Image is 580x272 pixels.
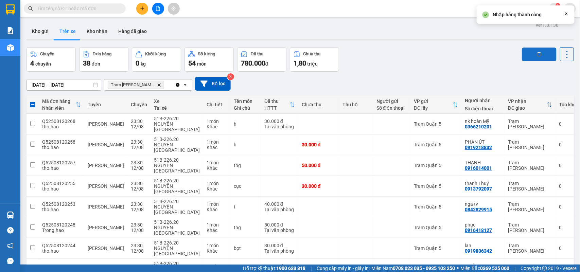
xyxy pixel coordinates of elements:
[237,47,286,72] button: Đã thu780.000đ
[234,163,258,168] div: thg
[37,5,118,12] input: Tìm tên, số ĐT hoặc mã đơn
[564,11,569,16] svg: Close
[264,248,295,254] div: Tại văn phòng
[376,98,407,104] div: Người gửi
[154,105,200,111] div: Tài xế
[7,27,14,34] img: solution-icon
[113,23,152,39] button: Hàng đã giao
[414,142,458,147] div: Trạm Quận 5
[154,183,200,194] div: NGUYỆN [GEOGRAPHIC_DATA]
[131,186,147,192] div: 12/08
[207,181,227,186] div: 1 món
[7,44,14,51] img: warehouse-icon
[207,165,227,171] div: Khác
[480,266,509,271] strong: 0369 525 060
[42,105,75,111] div: Nhân viên
[465,98,501,103] div: Người nhận
[207,207,227,212] div: Khác
[243,265,305,272] span: Hỗ trợ kỹ thuật:
[136,59,139,67] span: 0
[493,11,542,18] div: Nhập hàng thành công
[131,181,147,186] div: 23:30
[465,181,501,186] div: thanh Thuý
[42,264,81,269] div: Q52508120237
[154,225,200,236] div: NGUYỆN [GEOGRAPHIC_DATA]
[207,186,227,192] div: Khác
[7,227,14,234] span: question-circle
[207,139,227,145] div: 1 món
[414,163,458,168] div: Trạm Quận 5
[28,6,33,11] span: search
[264,98,289,104] div: Đã thu
[264,124,295,129] div: Tại văn phòng
[234,142,258,147] div: h
[7,212,14,219] img: warehouse-icon
[42,222,81,228] div: Q52508120248
[42,165,81,171] div: tho.hao
[264,243,295,248] div: 30.000 đ
[207,264,227,269] div: 1 món
[265,61,268,67] span: đ
[88,163,124,168] span: [PERSON_NAME]
[457,267,459,270] span: ⚪️
[371,265,455,272] span: Miền Nam
[241,59,265,67] span: 780.000
[154,178,200,183] div: 51B-226.20
[556,3,560,8] sup: 1
[465,186,492,192] div: 0913792097
[42,145,81,150] div: tho.hao
[182,82,188,88] svg: open
[508,243,552,254] div: Trạm [PERSON_NAME]
[264,207,295,212] div: Tại văn phòng
[42,124,81,129] div: tho.hao
[465,228,492,233] div: 0916418127
[559,204,576,210] div: 0
[508,160,552,171] div: Trạm [PERSON_NAME]
[264,228,295,233] div: Tại văn phòng
[317,265,370,272] span: Cung cấp máy in - giấy in:
[154,199,200,204] div: 51B-226.20
[465,264,501,269] div: NGÂN
[88,142,124,147] span: [PERSON_NAME]
[559,142,576,147] div: 0
[188,59,196,67] span: 54
[42,139,81,145] div: Q52508120258
[154,142,200,153] div: NGUYỆN [GEOGRAPHIC_DATA]
[154,261,200,266] div: 51B-226.20
[42,248,81,254] div: tho.hao
[264,201,295,207] div: 40.000 đ
[27,23,54,39] button: Kho gửi
[508,98,547,104] div: VP nhận
[7,258,14,264] span: message
[7,242,14,249] span: notification
[508,222,552,233] div: Trạm [PERSON_NAME]
[465,201,501,207] div: nga tv
[131,139,147,145] div: 23:30
[559,102,576,107] div: Tồn kho
[88,204,124,210] span: [PERSON_NAME]
[131,248,147,254] div: 12/08
[154,137,200,142] div: 51B-226.20
[42,228,81,233] div: Trong.hao
[131,119,147,124] div: 23:30
[465,124,492,129] div: 0366210201
[251,52,263,56] div: Đã thu
[175,82,180,88] svg: Clear all
[302,183,336,189] div: 30.000 đ
[131,102,147,107] div: Chuyến
[6,4,15,15] img: logo-vxr
[264,105,289,111] div: HTTT
[559,183,576,189] div: 0
[207,248,227,254] div: Khác
[522,48,557,61] button: loading Nhập hàng
[35,61,51,67] span: chuyến
[234,204,258,210] div: t
[207,201,227,207] div: 1 món
[508,105,547,111] div: ĐC giao
[264,222,295,228] div: 50.000 đ
[152,3,164,15] button: file-add
[465,222,501,228] div: phục
[414,183,458,189] div: Trạm Quận 5
[508,181,552,192] div: Trạm [PERSON_NAME]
